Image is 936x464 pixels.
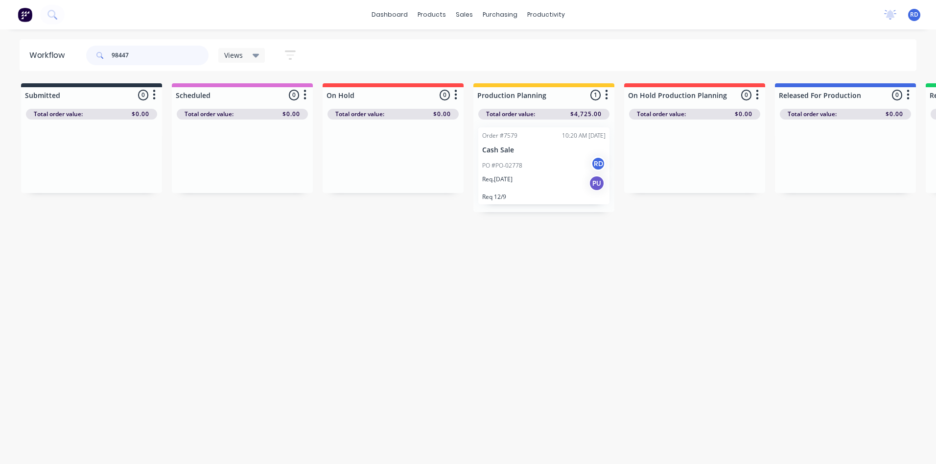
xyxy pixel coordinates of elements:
span: Views [224,50,243,60]
p: Cash Sale [482,146,606,154]
img: Factory [18,7,32,22]
p: Req. [DATE] [482,175,513,184]
p: PO #PO-02778 [482,161,522,170]
span: $0.00 [132,110,149,119]
span: Total order value: [486,110,535,119]
div: 10:20 AM [DATE] [562,131,606,140]
span: Total order value: [185,110,234,119]
span: Total order value: [335,110,384,119]
span: Total order value: [34,110,83,119]
a: dashboard [367,7,413,22]
div: Order #7579 [482,131,517,140]
div: products [413,7,451,22]
p: Req 12/9 [482,193,606,200]
span: $0.00 [433,110,451,119]
div: Workflow [29,49,70,61]
span: $4,725.00 [570,110,602,119]
span: RD [910,10,918,19]
span: $0.00 [282,110,300,119]
div: Order #757910:20 AM [DATE]Cash SalePO #PO-02778RDReq.[DATE]PUReq 12/9 [478,127,609,204]
span: $0.00 [886,110,903,119]
div: sales [451,7,478,22]
div: RD [591,156,606,171]
div: PU [589,175,605,191]
div: purchasing [478,7,522,22]
span: Total order value: [637,110,686,119]
input: Search for orders... [112,46,209,65]
span: Total order value: [788,110,837,119]
span: $0.00 [735,110,752,119]
div: productivity [522,7,570,22]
